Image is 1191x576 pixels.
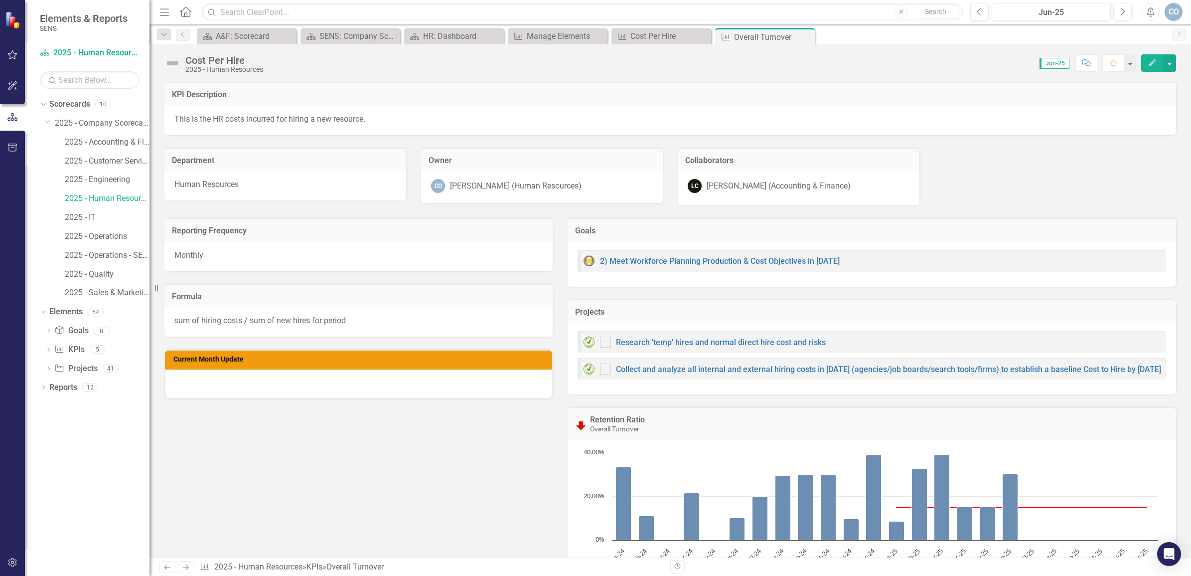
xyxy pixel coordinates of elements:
h3: Reporting Frequency [172,226,545,235]
text: Jan-24 [606,546,626,566]
g: Monthly Actual, series 1 of 2. Bar series with 24 bars. [616,453,1148,541]
div: » » [200,562,663,573]
h3: Current Month Update [173,356,547,363]
a: 2025 - IT [65,212,149,223]
a: Reports [49,382,77,393]
div: CO [431,179,445,193]
span: This is the HR costs incurred for hiring a new resource. [174,114,365,124]
path: Feb-25, 32.7. Monthly Actual. [912,468,927,540]
a: KPIs [306,562,322,572]
a: 2025 - Operations [65,231,149,242]
a: 2025 - Human Resources [214,562,302,572]
h3: Department [172,156,399,165]
a: Cost Per Hire [614,30,709,42]
a: Collect and analyze all internal and external hiring costs in [DATE] (agencies/job boards/search ... [616,365,1161,374]
a: KPIs [54,344,84,356]
path: Feb-24, 11.2. Monthly Actual. [639,516,654,540]
text: 0% [595,535,604,544]
div: 10 [95,100,111,109]
div: Manage Elements [527,30,605,42]
text: Aug-24 [764,546,785,567]
a: 2025 - Customer Service [65,156,149,167]
path: Apr-25, 15.3. Monthly Actual. [957,507,973,540]
small: SENS [40,24,128,32]
a: 2025 - Company Scorecard [55,118,149,129]
h3: Goals [575,226,1169,235]
g: Target (Monthly & YTD), series 2 of 2. Line with 24 data points. [623,505,1149,509]
div: 12 [82,383,98,391]
text: Nov-24 [833,546,854,568]
path: Jun-24, 10.1. Monthly Actual. [730,518,745,540]
a: 2025 - Quality [65,269,149,280]
path: Aug-24, 29.6. Monthly Actual. [775,475,791,540]
text: Jan-25 [880,547,899,567]
path: Jan-24, 33.6. Monthly Actual. [616,467,631,540]
h3: KPI Description [172,90,1169,99]
a: 2025 - Sales & Marketing [65,287,149,299]
text: Oct-25 [1084,547,1104,567]
div: 2025 - Human Resources [185,66,263,73]
a: Scorecards [49,99,90,110]
img: ClearPoint Strategy [5,11,22,29]
div: 8 [94,327,110,335]
div: LC [688,179,702,193]
div: Jun-25 [995,6,1107,18]
text: Dec-24 [856,546,877,567]
text: May-24 [696,546,718,568]
h3: Collaborators [685,156,912,165]
text: Mar-24 [650,546,672,568]
path: Nov-24, 9.8. Monthly Actual. [844,519,859,540]
div: SENS: Company Scorecard [319,30,398,42]
text: Dec-25 [1129,547,1150,567]
a: 2025 - Engineering [65,174,149,186]
text: 20.00% [584,491,604,500]
a: 2025 - Human Resources [65,193,149,204]
span: Human Resources [174,180,239,189]
a: Goals [54,325,88,337]
div: 54 [88,308,104,316]
path: Oct-24, 30.1. Monthly Actual. [821,474,836,540]
h3: Projects [575,308,1169,317]
text: Aug-25 [1038,547,1058,568]
span: Jun-25 [1040,58,1069,69]
text: May-25 [969,547,990,568]
input: Search Below... [40,71,140,89]
img: Completed [583,336,595,348]
path: Mar-25, 39.3. Monthly Actual. [934,454,950,540]
text: Feb-25 [901,547,922,567]
a: Manage Elements [510,30,605,42]
div: Cost Per Hire [630,30,709,42]
img: Completed [583,363,595,375]
div: [PERSON_NAME] (Accounting & Finance) [707,181,851,192]
h3: Formula [172,292,545,301]
text: Jun-25 [993,547,1013,567]
img: Below Target [575,419,587,431]
path: Jul-24, 19.9. Monthly Actual. [752,496,768,540]
small: Overall Turnover [590,425,639,433]
text: Feb-24 [628,546,649,567]
div: HR: Dashboard [423,30,501,42]
text: Nov-25 [1106,547,1127,568]
a: SENS: Company Scorecard [303,30,398,42]
a: 2025 - Accounting & Finance [65,137,149,148]
span: Search [925,7,946,15]
h3: Owner [429,156,655,165]
p: sum of hiring costs / sum of new hires for period [174,315,543,327]
text: Jun-24 [720,546,741,567]
path: Jun-25, 30.4. Monthly Actual. [1003,474,1018,540]
input: Search ClearPoint... [202,3,963,21]
a: 2025 - Operations - SENS Legacy KPIs [65,250,149,261]
path: Dec-24, 39.2. Monthly Actual. [866,454,882,540]
a: A&F: Scorecard [199,30,294,42]
a: Projects [54,363,97,375]
a: Retention Ratio [590,415,645,424]
span: Elements & Reports [40,12,128,24]
a: 2) Meet Workforce Planning Production & Cost Objectives in [DATE] [600,256,840,266]
div: [PERSON_NAME] (Human Resources) [450,181,582,192]
button: Search [910,5,960,19]
text: Sep-24 [788,546,809,567]
div: Monthly [164,242,553,271]
div: A&F: Scorecard [216,30,294,42]
div: CO [1165,3,1183,21]
text: Mar-25 [923,547,944,568]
